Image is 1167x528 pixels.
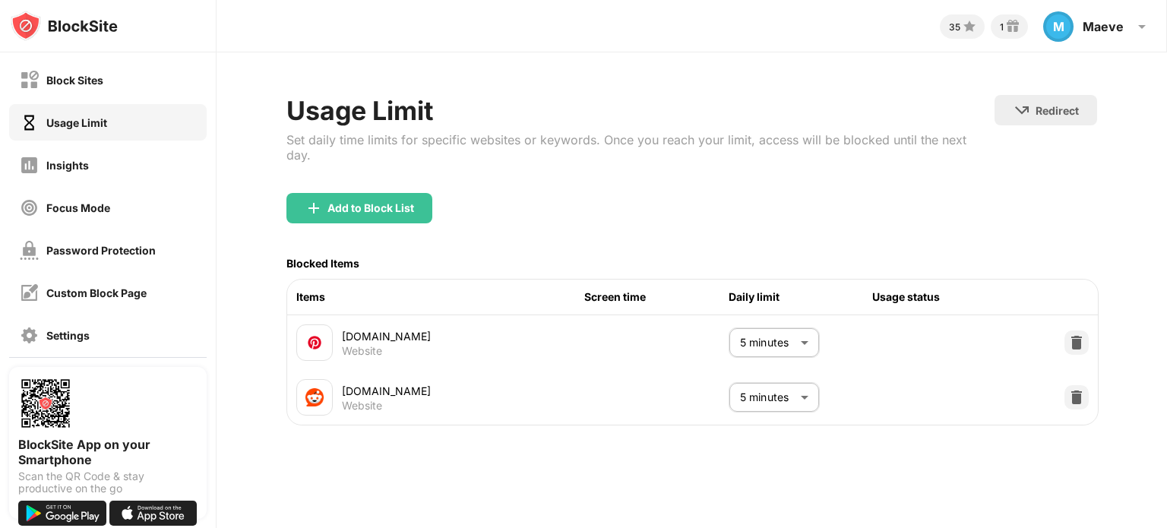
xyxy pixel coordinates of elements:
[740,389,795,406] p: 5 minutes
[46,244,156,257] div: Password Protection
[740,334,795,351] p: 5 minutes
[46,329,90,342] div: Settings
[20,326,39,345] img: settings-off.svg
[342,383,584,399] div: [DOMAIN_NAME]
[1083,19,1124,34] div: Maeve
[20,156,39,175] img: insights-off.svg
[342,399,382,413] div: Website
[46,74,103,87] div: Block Sites
[949,21,960,33] div: 35
[872,289,1017,305] div: Usage status
[342,328,584,344] div: [DOMAIN_NAME]
[18,376,73,431] img: options-page-qr-code.png
[584,289,729,305] div: Screen time
[11,11,118,41] img: logo-blocksite.svg
[20,241,39,260] img: password-protection-off.svg
[20,198,39,217] img: focus-off.svg
[1036,104,1079,117] div: Redirect
[286,132,995,163] div: Set daily time limits for specific websites or keywords. Once you reach your limit, access will b...
[18,437,198,467] div: BlockSite App on your Smartphone
[18,501,106,526] img: get-it-on-google-play.svg
[286,257,359,270] div: Blocked Items
[327,202,414,214] div: Add to Block List
[20,71,39,90] img: block-off.svg
[46,159,89,172] div: Insights
[305,334,324,352] img: favicons
[20,283,39,302] img: customize-block-page-off.svg
[1000,21,1004,33] div: 1
[46,116,107,129] div: Usage Limit
[18,470,198,495] div: Scan the QR Code & stay productive on the go
[46,286,147,299] div: Custom Block Page
[1043,11,1074,42] div: M
[1004,17,1022,36] img: reward-small.svg
[342,344,382,358] div: Website
[296,289,584,305] div: Items
[960,17,979,36] img: points-small.svg
[729,289,873,305] div: Daily limit
[46,201,110,214] div: Focus Mode
[305,388,324,406] img: favicons
[109,501,198,526] img: download-on-the-app-store.svg
[286,95,995,126] div: Usage Limit
[20,113,39,132] img: time-usage-on.svg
